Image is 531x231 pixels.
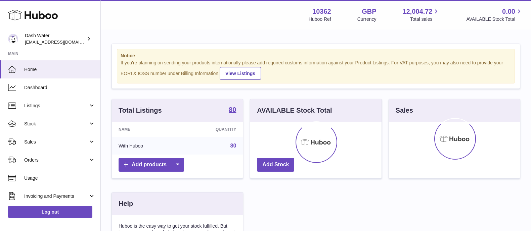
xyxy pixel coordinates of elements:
a: Add products [119,158,184,172]
th: Name [112,122,181,137]
a: 80 [230,143,236,149]
span: [EMAIL_ADDRESS][DOMAIN_NAME] [25,39,99,45]
span: AVAILABLE Stock Total [466,16,523,22]
h3: Sales [396,106,413,115]
span: Listings [24,103,88,109]
span: Stock [24,121,88,127]
span: Dashboard [24,84,95,91]
span: 0.00 [502,7,515,16]
span: Usage [24,175,95,181]
span: 12,004.72 [402,7,432,16]
span: Invoicing and Payments [24,193,88,199]
div: Huboo Ref [309,16,331,22]
img: internalAdmin-10362@internal.huboo.com [8,34,18,44]
a: Add Stock [257,158,294,172]
td: With Huboo [112,137,181,155]
h3: Help [119,199,133,208]
h3: Total Listings [119,106,162,115]
div: Dash Water [25,33,85,45]
a: Log out [8,206,92,218]
a: 12,004.72 Total sales [402,7,440,22]
a: 80 [229,106,236,114]
span: Orders [24,157,88,163]
th: Quantity [181,122,243,137]
strong: 10362 [312,7,331,16]
a: View Listings [220,67,261,80]
div: If you're planning on sending your products internationally please add required customs informati... [121,60,511,80]
strong: GBP [362,7,376,16]
div: Currency [357,16,377,22]
span: Total sales [410,16,440,22]
strong: Notice [121,53,511,59]
h3: AVAILABLE Stock Total [257,106,332,115]
a: 0.00 AVAILABLE Stock Total [466,7,523,22]
span: Home [24,66,95,73]
span: Sales [24,139,88,145]
strong: 80 [229,106,236,113]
